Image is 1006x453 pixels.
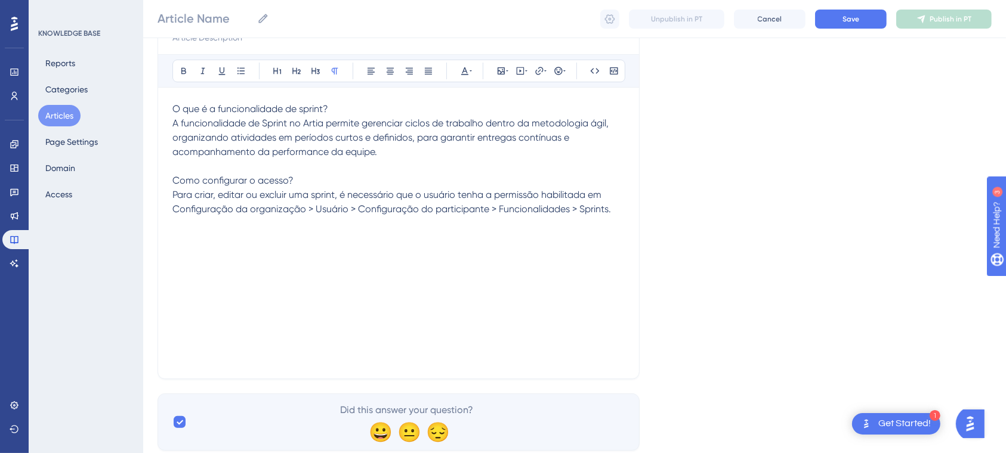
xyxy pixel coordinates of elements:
span: O que é a funcionalidade de sprint? [172,103,328,114]
span: Unpublish in PT [651,14,702,24]
button: Publish in PT [896,10,992,29]
div: 😐 [397,422,416,441]
iframe: UserGuiding AI Assistant Launcher [956,406,992,442]
span: Publish in PT [930,14,971,24]
span: Para criar, editar ou excluir uma sprint, é necessário que o usuário tenha a permissão habilitada... [172,189,611,215]
button: Unpublish in PT [629,10,724,29]
span: Save [843,14,859,24]
button: Save [815,10,887,29]
button: Domain [38,157,82,179]
input: Article Name [158,10,252,27]
button: Cancel [734,10,806,29]
span: Como configurar o acesso? [172,175,294,186]
span: Did this answer your question? [341,403,474,417]
button: Articles [38,105,81,126]
div: 😔 [426,422,445,441]
img: launcher-image-alternative-text [859,417,874,431]
div: Open Get Started! checklist, remaining modules: 1 [852,413,940,435]
button: Reports [38,52,82,74]
div: KNOWLEDGE BASE [38,29,100,38]
div: 1 [930,410,940,421]
span: A funcionalidade de Sprint no Artia permite gerenciar ciclos de trabalho dentro da metodologia ág... [172,117,611,157]
div: 3 [83,6,87,15]
span: Need Help? [28,3,75,17]
span: Cancel [758,14,782,24]
button: Categories [38,79,95,100]
div: 😀 [369,422,388,441]
div: Get Started! [878,417,931,430]
button: Access [38,184,79,205]
button: Page Settings [38,131,105,153]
